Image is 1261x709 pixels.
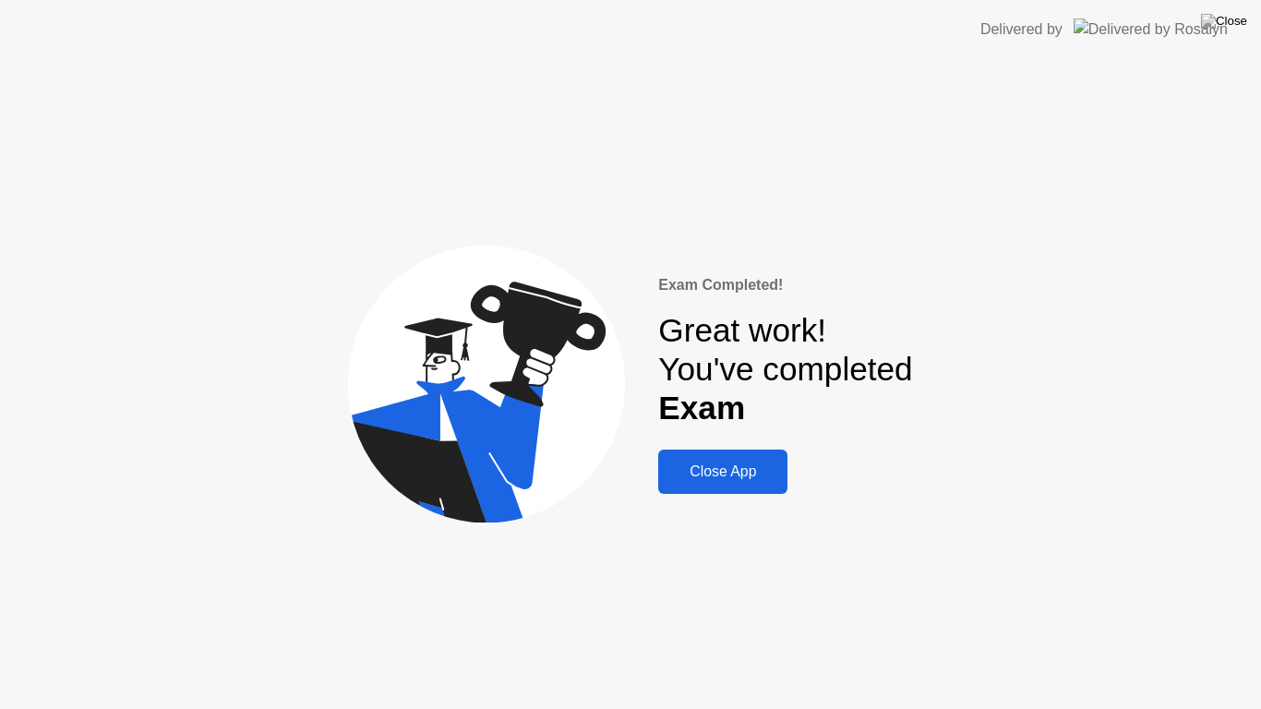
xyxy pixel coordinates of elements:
img: Close [1201,14,1247,29]
img: Delivered by Rosalyn [1074,18,1228,40]
div: Delivered by [980,18,1063,41]
div: Great work! You've completed [658,311,912,428]
div: Close App [664,463,782,480]
button: Close App [658,450,787,494]
div: Exam Completed! [658,274,912,296]
b: Exam [658,390,745,426]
